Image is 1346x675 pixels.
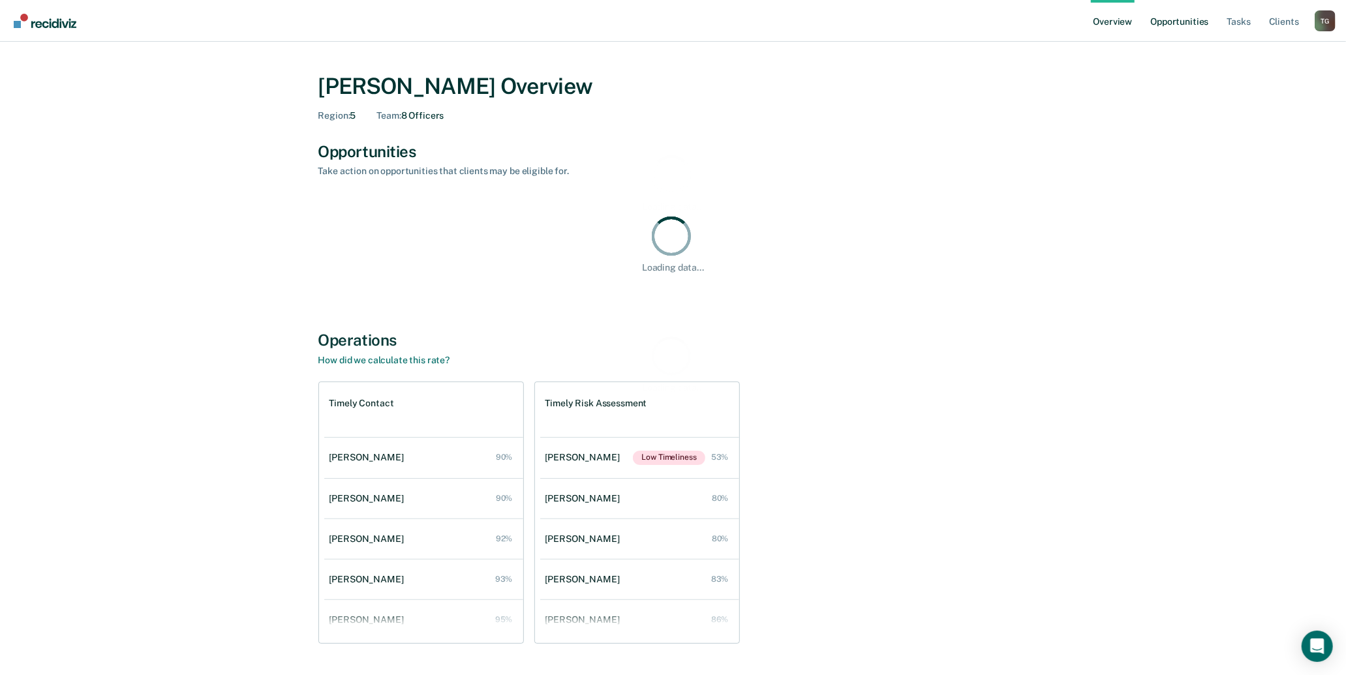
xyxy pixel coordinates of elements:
a: [PERSON_NAME] 92% [324,520,523,558]
a: [PERSON_NAME] 80% [540,520,739,558]
a: [PERSON_NAME] 83% [540,561,739,598]
a: How did we calculate this rate? [318,355,450,365]
a: [PERSON_NAME] 80% [540,480,739,517]
a: [PERSON_NAME] 86% [540,601,739,638]
div: 80% [712,494,729,503]
div: [PERSON_NAME] [545,452,625,463]
a: [PERSON_NAME] 95% [324,601,523,638]
button: Profile dropdown button [1315,10,1336,31]
div: 53% [711,453,729,462]
div: [PERSON_NAME] [329,452,409,463]
div: [PERSON_NAME] [329,533,409,545]
div: [PERSON_NAME] Overview [318,73,1028,100]
div: [PERSON_NAME] [545,493,625,504]
a: [PERSON_NAME] 90% [324,480,523,517]
div: 5 [318,110,356,121]
div: 90% [496,494,513,503]
h1: Timely Risk Assessment [545,398,647,409]
a: [PERSON_NAME] 90% [324,439,523,476]
div: T G [1315,10,1336,31]
div: 86% [711,615,729,624]
div: Loading data... [642,262,704,273]
h1: Timely Contact [329,398,394,409]
img: Recidiviz [14,14,76,28]
div: Operations [318,331,1028,350]
div: Open Intercom Messenger [1302,631,1333,662]
div: 95% [495,615,513,624]
div: [PERSON_NAME] [545,533,625,545]
div: 92% [496,534,513,543]
div: 80% [712,534,729,543]
div: [PERSON_NAME] [329,614,409,625]
div: 83% [711,575,729,584]
div: 93% [495,575,513,584]
div: 8 Officers [376,110,444,121]
a: [PERSON_NAME] 93% [324,561,523,598]
div: [PERSON_NAME] [329,493,409,504]
div: [PERSON_NAME] [545,574,625,585]
div: [PERSON_NAME] [545,614,625,625]
div: 90% [496,453,513,462]
span: Team : [376,110,401,121]
a: [PERSON_NAME]Low Timeliness 53% [540,438,739,478]
div: [PERSON_NAME] [329,574,409,585]
span: Region : [318,110,350,121]
span: Low Timeliness [633,451,705,465]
